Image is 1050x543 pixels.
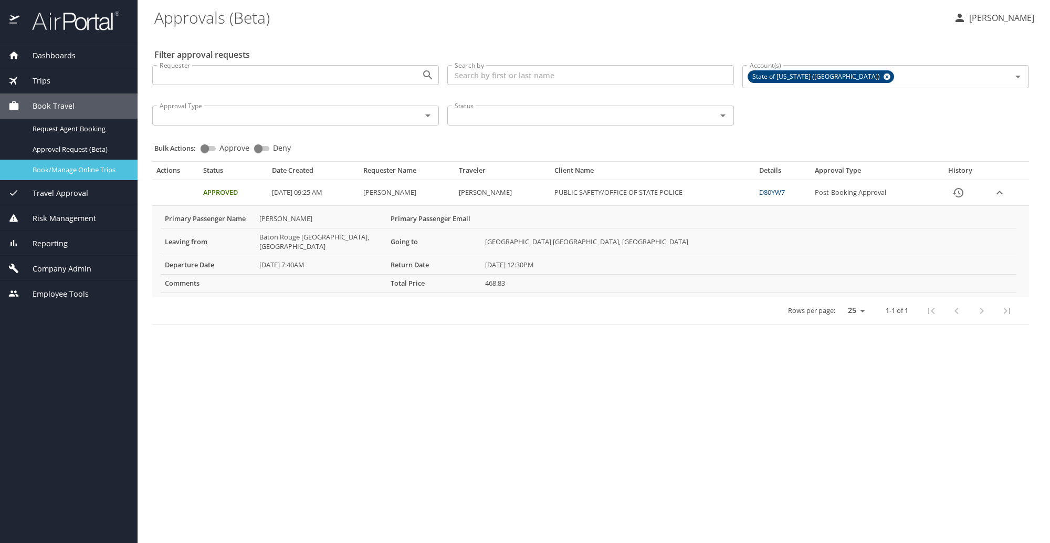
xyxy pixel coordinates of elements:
td: [DATE] 7:40AM [255,256,386,274]
td: [PERSON_NAME] [255,210,386,228]
button: expand row [992,185,1007,201]
img: icon-airportal.png [9,11,20,31]
th: Actions [152,166,199,180]
td: [PERSON_NAME] [359,180,455,206]
td: Baton Rouge [GEOGRAPHIC_DATA], [GEOGRAPHIC_DATA] [255,228,386,256]
td: [DATE] 09:25 AM [268,180,360,206]
button: History [946,180,971,205]
span: Approve [219,144,249,152]
table: Approval table [152,166,1029,325]
select: rows per page [839,302,869,318]
span: State of [US_STATE] ([GEOGRAPHIC_DATA]) [748,71,886,82]
span: Travel Approval [19,187,88,199]
th: Comments [161,274,255,293]
span: Request Agent Booking [33,124,125,134]
p: [PERSON_NAME] [966,12,1034,24]
th: Status [199,166,268,180]
span: Book/Manage Online Trips [33,165,125,175]
td: [DATE] 12:30PM [481,256,1016,274]
button: Open [421,68,435,82]
th: Going to [386,228,481,256]
th: Approval Type [811,166,933,180]
th: Traveler [455,166,550,180]
th: Client Name [550,166,755,180]
button: Open [1011,69,1025,84]
th: Details [755,166,811,180]
h2: Filter approval requests [154,46,250,63]
span: Book Travel [19,100,75,112]
img: airportal-logo.png [20,11,119,31]
td: Approved [199,180,268,206]
th: Requester Name [359,166,455,180]
span: Risk Management [19,213,96,224]
button: Open [421,108,435,123]
td: 468.83 [481,274,1016,293]
h1: Approvals (Beta) [154,1,945,34]
th: Total Price [386,274,481,293]
span: Trips [19,75,50,87]
th: Return Date [386,256,481,274]
span: Employee Tools [19,288,89,300]
span: Reporting [19,238,68,249]
td: [PERSON_NAME] [455,180,550,206]
p: 1-1 of 1 [886,307,908,314]
th: Date Created [268,166,360,180]
th: History [933,166,988,180]
th: Leaving from [161,228,255,256]
td: [GEOGRAPHIC_DATA] [GEOGRAPHIC_DATA], [GEOGRAPHIC_DATA] [481,228,1016,256]
button: Open [716,108,730,123]
p: Rows per page: [788,307,835,314]
th: Primary Passenger Email [386,210,481,228]
table: More info for approvals [161,210,1016,293]
input: Search by first or last name [447,65,734,85]
p: Bulk Actions: [154,143,204,153]
span: Company Admin [19,263,91,275]
span: Dashboards [19,50,76,61]
div: State of [US_STATE] ([GEOGRAPHIC_DATA]) [748,70,894,83]
td: PUBLIC SAFETY/OFFICE OF STATE POLICE [550,180,755,206]
td: Post-Booking Approval [811,180,933,206]
span: Deny [273,144,291,152]
th: Primary Passenger Name [161,210,255,228]
a: D80YW7 [759,187,785,197]
span: Approval Request (Beta) [33,144,125,154]
button: [PERSON_NAME] [949,8,1038,27]
th: Departure Date [161,256,255,274]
